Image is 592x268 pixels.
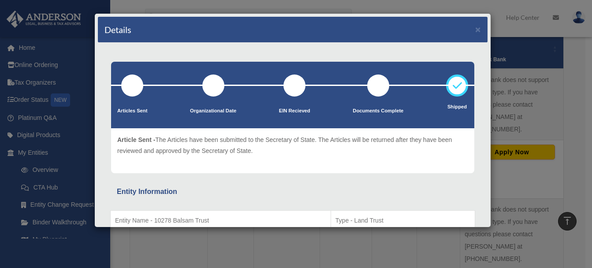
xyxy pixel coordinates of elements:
[190,107,236,115] p: Organizational Date
[117,136,155,143] span: Article Sent -
[117,107,147,115] p: Articles Sent
[104,23,131,36] h4: Details
[117,134,468,156] p: The Articles have been submitted to the Secretary of State. The Articles will be returned after t...
[475,25,481,34] button: ×
[353,107,403,115] p: Documents Complete
[115,215,326,226] p: Entity Name - 10278 Balsam Trust
[279,107,310,115] p: EIN Recieved
[335,215,470,226] p: Type - Land Trust
[117,186,469,198] div: Entity Information
[446,103,468,112] p: Shipped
